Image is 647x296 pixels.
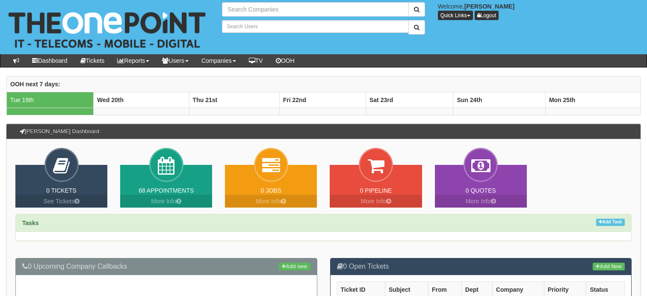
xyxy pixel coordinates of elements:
[337,263,625,270] h3: 0 Open Tickets
[269,54,301,67] a: OOH
[7,76,641,92] th: OOH next 7 days:
[242,54,269,67] a: TV
[438,11,473,20] button: Quick Links
[435,195,527,208] a: More Info
[94,92,189,108] th: Wed 20th
[222,2,408,17] input: Search Companies
[464,3,514,10] b: [PERSON_NAME]
[7,92,94,108] td: Tue 19th
[156,54,195,67] a: Users
[431,2,647,20] div: Welcome,
[195,54,242,67] a: Companies
[22,263,310,270] h3: 0 Upcoming Company Callbacks
[74,54,111,67] a: Tickets
[111,54,156,67] a: Reports
[189,92,279,108] th: Thu 21st
[279,92,366,108] th: Fri 22nd
[46,187,77,194] a: 0 Tickets
[22,220,39,226] strong: Tasks
[360,187,392,194] a: 0 Pipeline
[475,11,499,20] a: Logout
[26,54,74,67] a: Dashboard
[15,124,103,139] h3: [PERSON_NAME] Dashboard
[453,92,545,108] th: Sun 24th
[596,219,625,226] a: Add Task
[139,187,194,194] a: 68 Appointments
[225,195,317,208] a: More Info
[279,263,310,270] a: Add new
[261,187,281,194] a: 0 Jobs
[366,92,453,108] th: Sat 23rd
[222,20,408,33] input: Search Users
[466,187,496,194] a: 0 Quotes
[330,195,422,208] a: More Info
[593,263,625,270] a: Add New
[15,195,107,208] a: See Tickets
[545,92,640,108] th: Mon 25th
[120,195,212,208] a: More Info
